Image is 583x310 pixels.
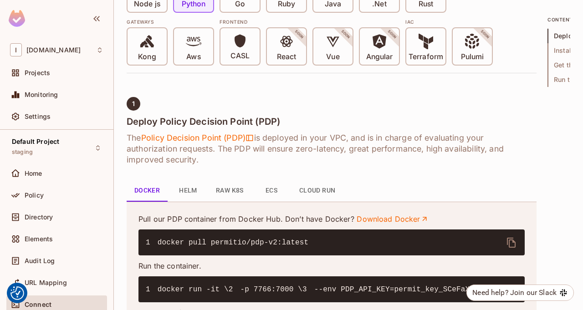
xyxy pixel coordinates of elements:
[25,279,67,286] span: URL Mapping
[405,18,493,25] div: IAC
[141,132,254,143] span: Policy Decision Point (PDP)
[25,170,42,177] span: Home
[25,91,58,98] span: Monitoring
[158,239,309,247] span: docker pull permitio/pdp-v2:latest
[146,284,158,295] span: 1
[25,213,53,221] span: Directory
[25,301,51,308] span: Connect
[138,261,525,271] p: Run the container.
[366,52,393,61] p: Angular
[230,51,250,61] p: CASL
[138,214,525,224] p: Pull our PDP container from Docker Hub. Don’t have Docker?
[472,287,557,298] div: Need help? Join our Slack
[9,10,25,27] img: SReyMgAAAABJRU5ErkJggg==
[25,235,53,243] span: Elements
[292,180,343,202] button: Cloud Run
[409,52,443,61] p: Terraform
[127,180,168,202] button: Docker
[25,69,50,76] span: Projects
[10,43,22,56] span: I
[220,18,400,25] div: Frontend
[281,17,317,52] span: SOON
[168,180,209,202] button: Helm
[132,100,135,107] span: 1
[10,286,24,300] img: Revisit consent button
[138,52,156,61] p: Kong
[302,284,314,295] span: 3
[374,17,410,52] span: SOON
[127,116,537,127] h4: Deploy Policy Decision Point (PDP)
[501,232,522,254] button: delete
[12,138,59,145] span: Default Project
[501,279,522,300] button: delete
[25,257,55,264] span: Audit Log
[146,237,158,248] span: 1
[26,46,81,54] span: Workspace: inspectorio.com
[229,284,240,295] span: 2
[25,192,44,199] span: Policy
[277,52,296,61] p: React
[251,180,292,202] button: ECS
[186,52,200,61] p: Aws
[328,17,363,52] span: SOON
[467,17,503,52] span: SOON
[461,52,484,61] p: Pulumi
[127,18,214,25] div: Gateways
[326,52,339,61] p: Vue
[158,285,229,294] span: docker run -it \
[25,113,51,120] span: Settings
[357,214,429,224] a: Download Docker
[127,132,537,165] h6: The is deployed in your VPC, and is in charge of evaluating your authorization requests. The PDP ...
[547,16,570,23] p: content
[12,148,33,156] span: staging
[209,180,251,202] button: Raw K8s
[10,286,24,300] button: Consent Preferences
